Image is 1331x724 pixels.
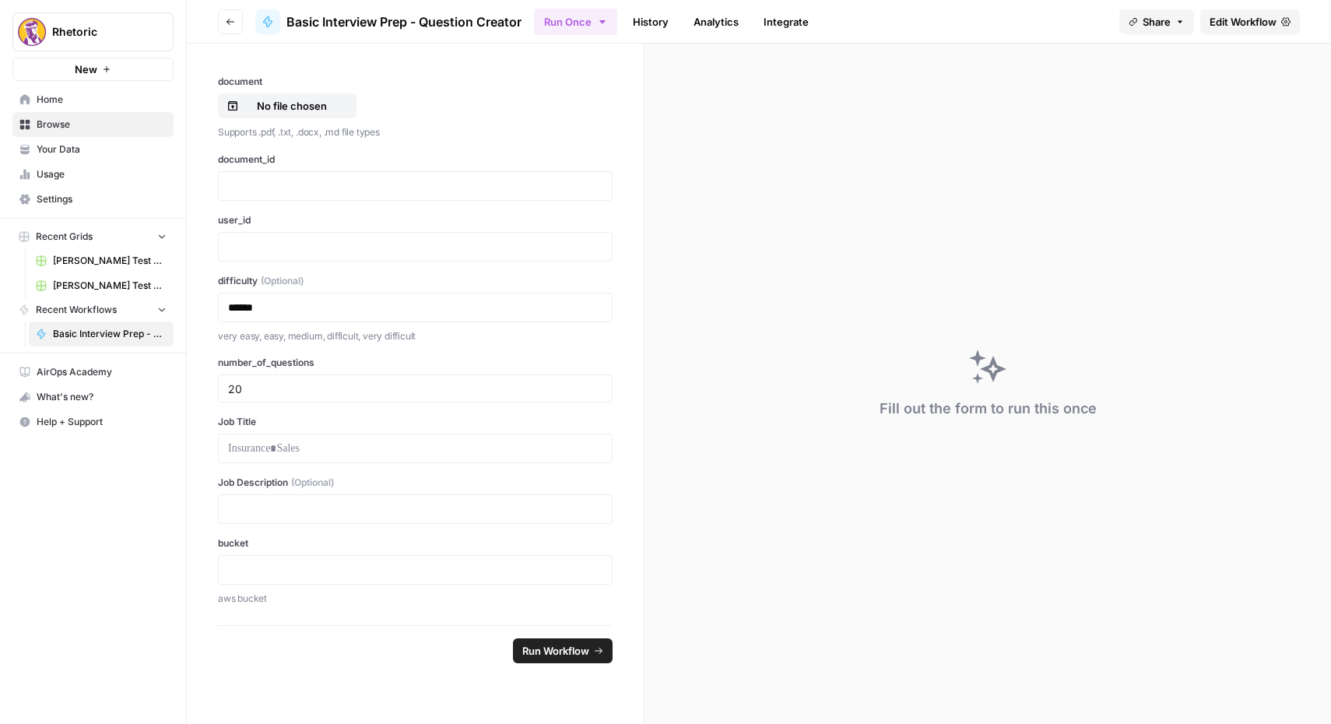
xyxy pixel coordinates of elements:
button: Help + Support [12,409,174,434]
span: AirOps Academy [37,365,167,379]
input: 5, 10, 15, 20 [228,381,602,395]
a: [PERSON_NAME] Test Workflow - SERP Overview Grid [29,273,174,298]
button: Recent Workflows [12,298,174,322]
a: Analytics [684,9,748,34]
a: Home [12,87,174,112]
span: Usage [37,167,167,181]
p: very easy, easy, medium, difficult, very difficult [218,329,613,344]
button: Run Once [534,9,617,35]
span: New [75,62,97,77]
a: Your Data [12,137,174,162]
p: Supports .pdf, .txt, .docx, .md file types [218,125,613,140]
button: What's new? [12,385,174,409]
span: [PERSON_NAME] Test Workflow - Copilot Example Grid [53,254,167,268]
p: aws bucket [218,591,613,606]
span: Edit Workflow [1210,14,1277,30]
span: Run Workflow [522,643,589,659]
label: difficulty [218,274,613,288]
p: No file chosen [242,98,342,114]
a: AirOps Academy [12,360,174,385]
button: Workspace: Rhetoric [12,12,174,51]
a: Usage [12,162,174,187]
span: Help + Support [37,415,167,429]
span: Share [1143,14,1171,30]
div: Fill out the form to run this once [880,398,1097,420]
span: (Optional) [261,274,304,288]
button: Recent Grids [12,225,174,248]
span: Recent Workflows [36,303,117,317]
label: document [218,75,613,89]
span: (Optional) [291,476,334,490]
span: Home [37,93,167,107]
span: [PERSON_NAME] Test Workflow - SERP Overview Grid [53,279,167,293]
a: Basic Interview Prep - Question Creator [255,9,522,34]
label: Job Title [218,415,613,429]
label: user_id [218,213,613,227]
span: Settings [37,192,167,206]
a: History [623,9,678,34]
button: New [12,58,174,81]
a: Browse [12,112,174,137]
a: [PERSON_NAME] Test Workflow - Copilot Example Grid [29,248,174,273]
a: Edit Workflow [1200,9,1300,34]
span: Your Data [37,142,167,156]
button: Share [1119,9,1194,34]
img: Rhetoric Logo [18,18,46,46]
label: number_of_questions [218,356,613,370]
label: Job Description [218,476,613,490]
a: Basic Interview Prep - Question Creator [29,322,174,346]
label: bucket [218,536,613,550]
span: Basic Interview Prep - Question Creator [286,12,522,31]
span: Recent Grids [36,230,93,244]
span: Basic Interview Prep - Question Creator [53,327,167,341]
div: What's new? [13,385,173,409]
label: document_id [218,153,613,167]
button: Run Workflow [513,638,613,663]
button: No file chosen [218,93,356,118]
a: Integrate [754,9,818,34]
span: Rhetoric [52,24,146,40]
span: Browse [37,118,167,132]
a: Settings [12,187,174,212]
